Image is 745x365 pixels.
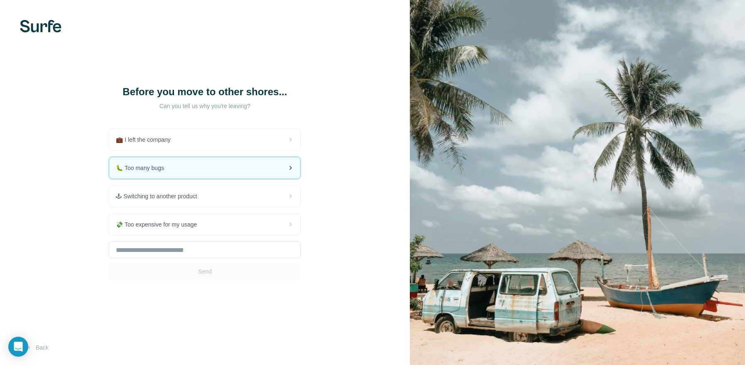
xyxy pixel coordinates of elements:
p: Can you tell us why you're leaving? [122,102,288,110]
span: 🕹 Switching to another product [116,192,203,200]
span: 💸 Too expensive for my usage [116,220,203,229]
span: 🐛 Too many bugs [116,164,171,172]
button: Back [20,340,54,355]
span: 💼 I left the company [116,136,177,144]
img: Surfe's logo [20,20,61,32]
div: Open Intercom Messenger [8,337,28,357]
h1: Before you move to other shores... [122,85,288,99]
